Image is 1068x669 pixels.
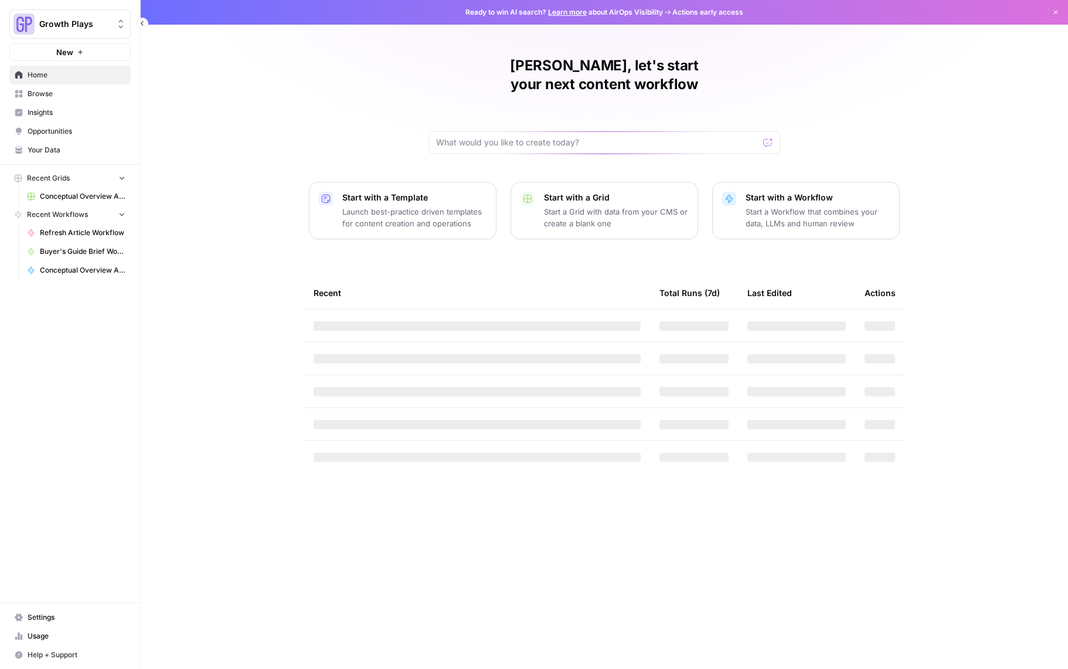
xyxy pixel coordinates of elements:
div: Total Runs (7d) [659,277,720,309]
span: New [56,46,73,58]
button: Recent Workflows [9,206,131,223]
a: Buyer's Guide Brief Workflow [22,242,131,261]
button: Workspace: Growth Plays [9,9,131,39]
button: New [9,43,131,61]
button: Start with a WorkflowStart a Workflow that combines your data, LLMs and human review [712,182,900,239]
a: Learn more [548,8,587,16]
p: Start a Workflow that combines your data, LLMs and human review [746,206,890,229]
a: Usage [9,627,131,646]
span: Refresh Article Workflow [40,227,125,238]
a: Home [9,66,131,84]
a: Conceptual Overview Article Grid [22,187,131,206]
p: Launch best-practice driven templates for content creation and operations [342,206,487,229]
a: Refresh Article Workflow [22,223,131,242]
span: Your Data [28,145,125,155]
input: What would you like to create today? [436,137,759,148]
a: Your Data [9,141,131,159]
span: Opportunities [28,126,125,137]
span: Ready to win AI search? about AirOps Visibility [465,7,663,18]
span: Recent Workflows [27,209,88,220]
a: Conceptual Overview Article Generator [22,261,131,280]
button: Help + Support [9,646,131,664]
p: Start with a Grid [544,192,688,203]
p: Start a Grid with data from your CMS or create a blank one [544,206,688,229]
img: Growth Plays Logo [13,13,35,35]
a: Opportunities [9,122,131,141]
p: Start with a Workflow [746,192,890,203]
span: Growth Plays [39,18,110,30]
span: Actions early access [672,7,743,18]
span: Conceptual Overview Article Generator [40,265,125,276]
div: Recent [314,277,641,309]
span: Recent Grids [27,173,70,184]
span: Settings [28,612,125,623]
button: Recent Grids [9,169,131,187]
span: Home [28,70,125,80]
span: Buyer's Guide Brief Workflow [40,246,125,257]
a: Browse [9,84,131,103]
button: Start with a GridStart a Grid with data from your CMS or create a blank one [511,182,698,239]
a: Settings [9,608,131,627]
a: Insights [9,103,131,122]
button: Start with a TemplateLaunch best-practice driven templates for content creation and operations [309,182,496,239]
div: Last Edited [747,277,792,309]
span: Conceptual Overview Article Grid [40,191,125,202]
span: Insights [28,107,125,118]
span: Browse [28,89,125,99]
span: Help + Support [28,650,125,660]
span: Usage [28,631,125,641]
div: Actions [865,277,896,309]
p: Start with a Template [342,192,487,203]
h1: [PERSON_NAME], let's start your next content workflow [428,56,780,94]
